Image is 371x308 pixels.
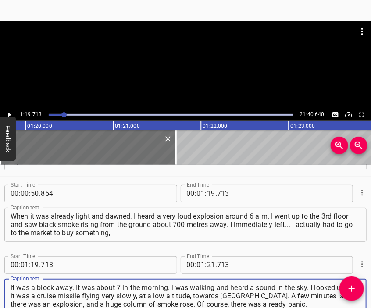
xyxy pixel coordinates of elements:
span: : [205,256,207,274]
button: Play/Pause [4,109,15,120]
button: Cue Options [357,187,368,198]
span: . [39,185,41,202]
button: Change Playback Speed [343,109,354,120]
span: . [215,256,217,274]
input: 50 [31,185,39,202]
text: 01:22.000 [203,123,227,129]
input: 21 [207,256,215,274]
span: : [29,185,31,202]
button: Toggle captions [330,109,341,120]
span: : [195,256,197,274]
text: 01:21.000 [115,123,139,129]
input: 00 [11,185,19,202]
span: : [19,185,21,202]
text: 01:20.000 [27,123,52,129]
text: 01:23.000 [290,123,315,129]
input: 854 [41,185,121,202]
button: Zoom In [331,137,348,154]
input: 01 [197,185,205,202]
input: 19 [207,185,215,202]
input: 01 [197,256,205,274]
input: 00 [187,256,195,274]
input: 00 [187,185,195,202]
input: 19 [31,256,39,274]
button: Toggle fullscreen [356,109,367,120]
input: 713 [41,256,121,274]
input: 00 [11,256,19,274]
div: Play progress [49,114,293,116]
span: 1:19.713 [20,111,42,117]
div: Playback Speed [343,109,354,120]
span: Video Duration [300,111,325,117]
div: Cue Options [357,253,367,276]
button: Zoom Out [350,137,367,154]
input: 713 [217,256,297,274]
input: 00 [21,185,29,202]
input: 01 [21,256,29,274]
span: . [39,256,41,274]
div: Delete Cue [162,133,172,145]
button: Add Cue [339,276,364,301]
span: : [205,185,207,202]
input: 713 [217,185,297,202]
button: Delete [162,133,174,145]
span: . [215,185,217,202]
div: Hide/Show Captions [330,109,341,120]
span: : [19,256,21,274]
span: : [29,256,31,274]
span: : [195,185,197,202]
textarea: When it was already light and dawned, I heard a very loud explosion around 6 a.m. I went up to th... [11,212,360,237]
button: Cue Options [357,258,368,270]
div: Cue Options [357,181,367,204]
